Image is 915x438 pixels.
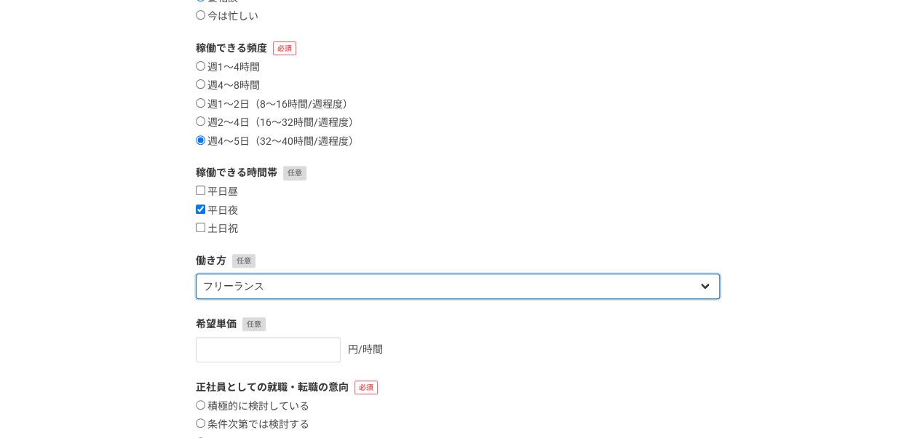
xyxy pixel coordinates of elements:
input: 平日夜 [196,204,205,214]
label: 土日祝 [196,223,238,236]
input: 積極的に検討している [196,400,205,410]
label: 週1〜2日（8〜16時間/週程度） [196,98,353,111]
input: 今は忙しい [196,10,205,20]
label: 稼働できる頻度 [196,41,720,56]
label: 希望単価 [196,316,720,332]
label: 週2〜4日（16〜32時間/週程度） [196,116,359,130]
input: 週1〜2日（8〜16時間/週程度） [196,98,205,108]
input: 平日昼 [196,186,205,195]
input: 条件次第では検討する [196,418,205,428]
label: 稼働できる時間帯 [196,165,720,180]
label: 平日夜 [196,204,238,218]
input: 週1〜4時間 [196,61,205,71]
label: 積極的に検討している [196,400,309,413]
label: 週4〜8時間 [196,79,260,92]
label: 今は忙しい [196,10,258,23]
label: 週1〜4時間 [196,61,260,74]
label: 働き方 [196,253,720,268]
input: 週4〜8時間 [196,79,205,89]
input: 土日祝 [196,223,205,232]
input: 週2〜4日（16〜32時間/週程度） [196,116,205,126]
label: 週4〜5日（32〜40時間/週程度） [196,135,359,148]
label: 正社員としての就職・転職の意向 [196,380,720,395]
label: 平日昼 [196,186,238,199]
span: 円/時間 [348,343,383,355]
input: 週4〜5日（32〜40時間/週程度） [196,135,205,145]
label: 条件次第では検討する [196,418,309,431]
